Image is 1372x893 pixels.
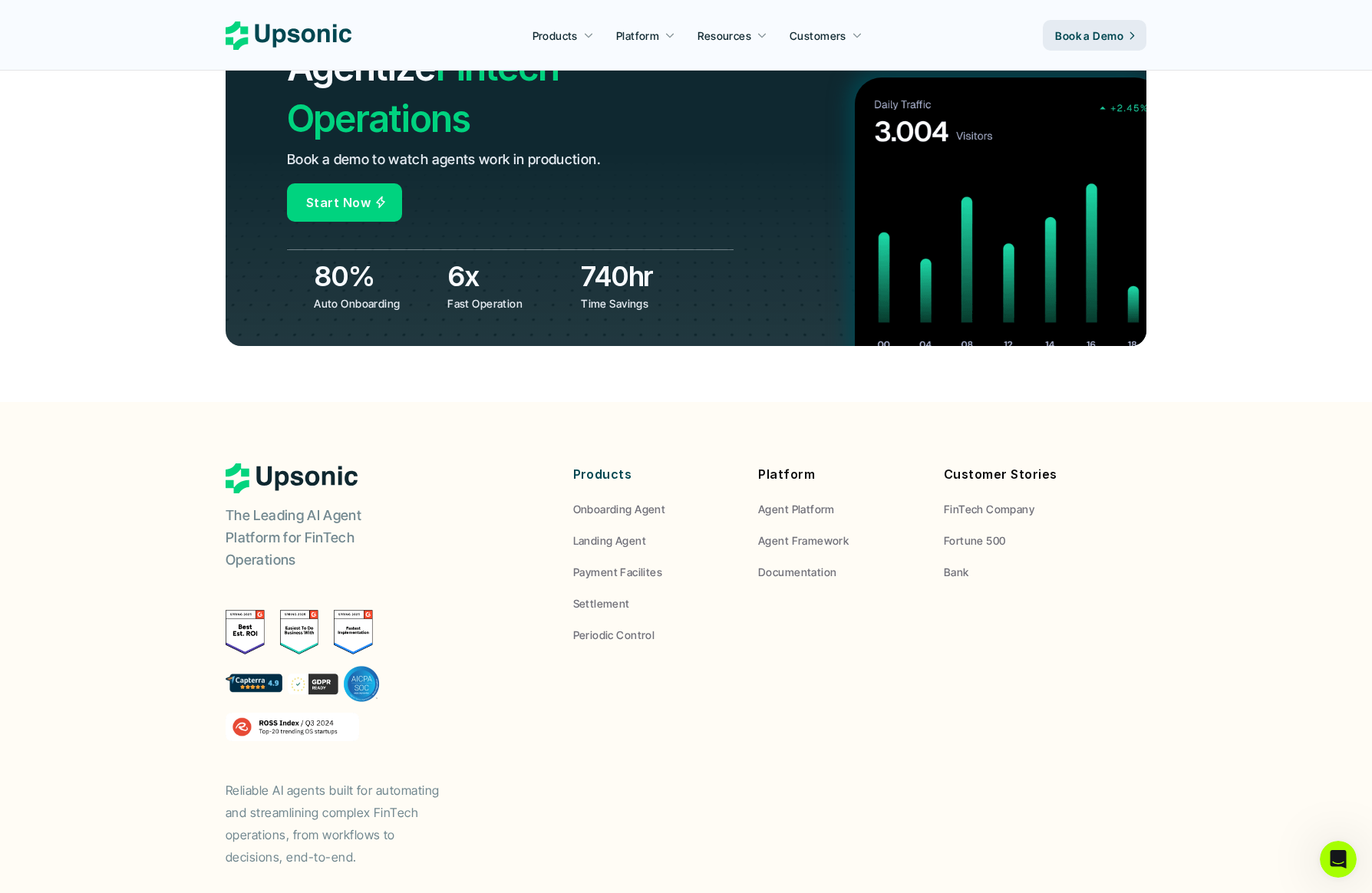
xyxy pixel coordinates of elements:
[573,595,630,611] p: Settlement
[226,505,417,571] p: The Leading AI Agent Platform for FinTech Operations
[790,28,846,44] p: Customers
[616,28,659,44] p: Platform
[447,257,573,295] h3: 6x
[523,21,603,49] a: Products
[1320,841,1357,878] iframe: Intercom live chat
[944,501,1034,517] p: FinTech Company
[581,295,703,311] p: Time Savings
[758,463,921,486] p: Platform
[758,532,849,549] p: Agent Framework
[287,149,601,171] p: Book a demo to watch agents work in production.
[573,501,736,517] a: Onboarding Agent
[573,627,655,643] p: Periodic Control
[944,532,1006,549] p: Fortune 500
[758,564,921,580] a: Documentation
[314,257,440,295] h3: 80%
[573,532,646,549] p: Landing Agent
[226,779,456,868] p: Reliable AI agents built for automating and streamlining complex FinTech operations, from workflo...
[573,564,662,580] p: Payment Facilites
[314,295,436,311] p: Auto Onboarding
[573,501,666,517] p: Onboarding Agent
[306,192,371,214] p: Start Now
[758,501,835,517] p: Agent Platform
[944,463,1107,486] p: Customer Stories
[573,595,736,611] a: Settlement
[573,627,736,643] a: Periodic Control
[758,564,836,580] p: Documentation
[1043,20,1146,51] a: Book a Demo
[944,564,969,580] p: Bank
[698,28,751,44] p: Resources
[447,295,569,311] p: Fast Operation
[573,564,736,580] a: Payment Facilites
[573,532,736,549] a: Landing Agent
[573,463,736,486] p: Products
[581,257,707,295] h3: 740hr
[533,28,578,44] p: Products
[1055,28,1123,44] p: Book a Demo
